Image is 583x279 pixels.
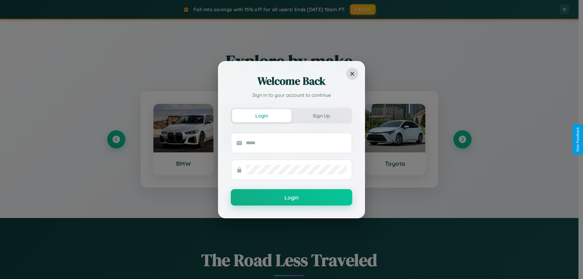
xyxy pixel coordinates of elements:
button: Sign Up [291,109,351,122]
h2: Welcome Back [231,74,352,88]
div: Give Feedback [576,127,580,152]
button: Login [232,109,291,122]
button: Login [231,189,352,206]
p: Sign in to your account to continue [231,91,352,99]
